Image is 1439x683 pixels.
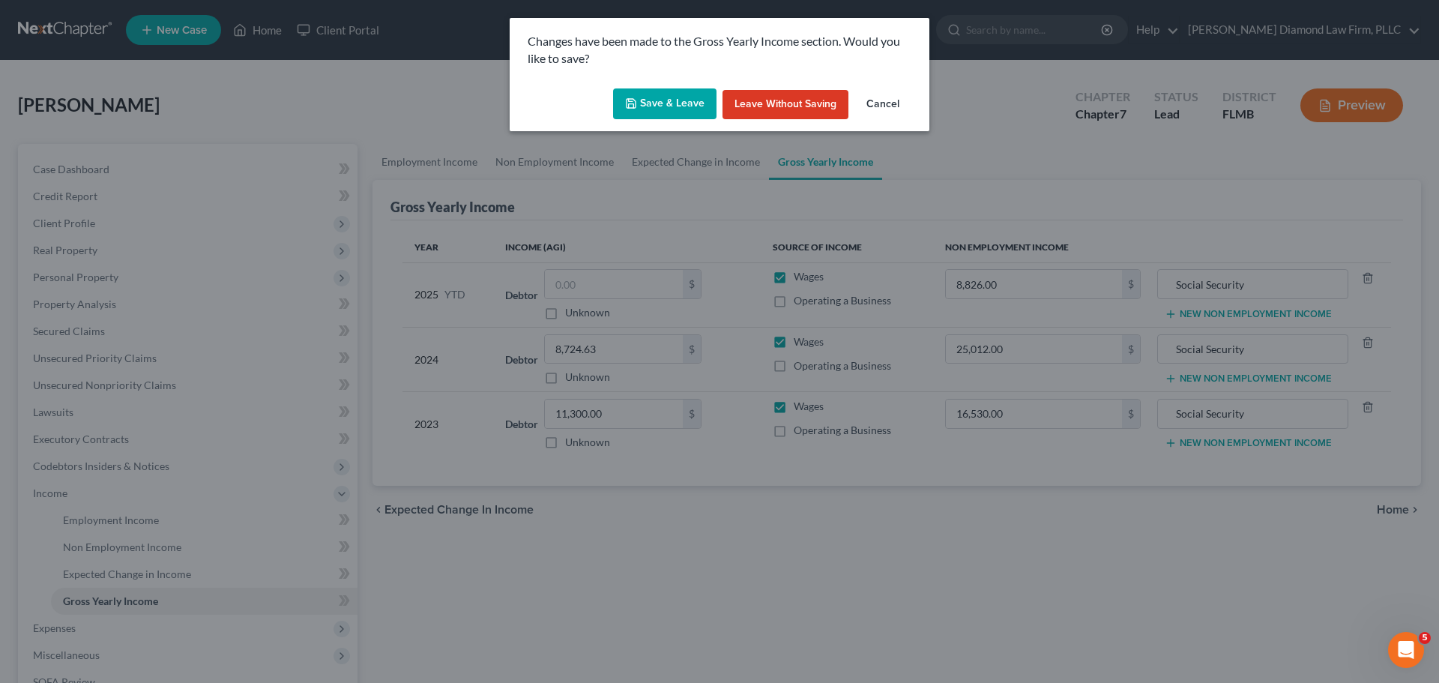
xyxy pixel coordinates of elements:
button: Cancel [854,90,911,120]
button: Save & Leave [613,88,717,120]
button: Leave without Saving [722,90,848,120]
iframe: Intercom live chat [1388,632,1424,668]
p: Changes have been made to the Gross Yearly Income section. Would you like to save? [528,33,911,67]
span: 5 [1419,632,1431,644]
